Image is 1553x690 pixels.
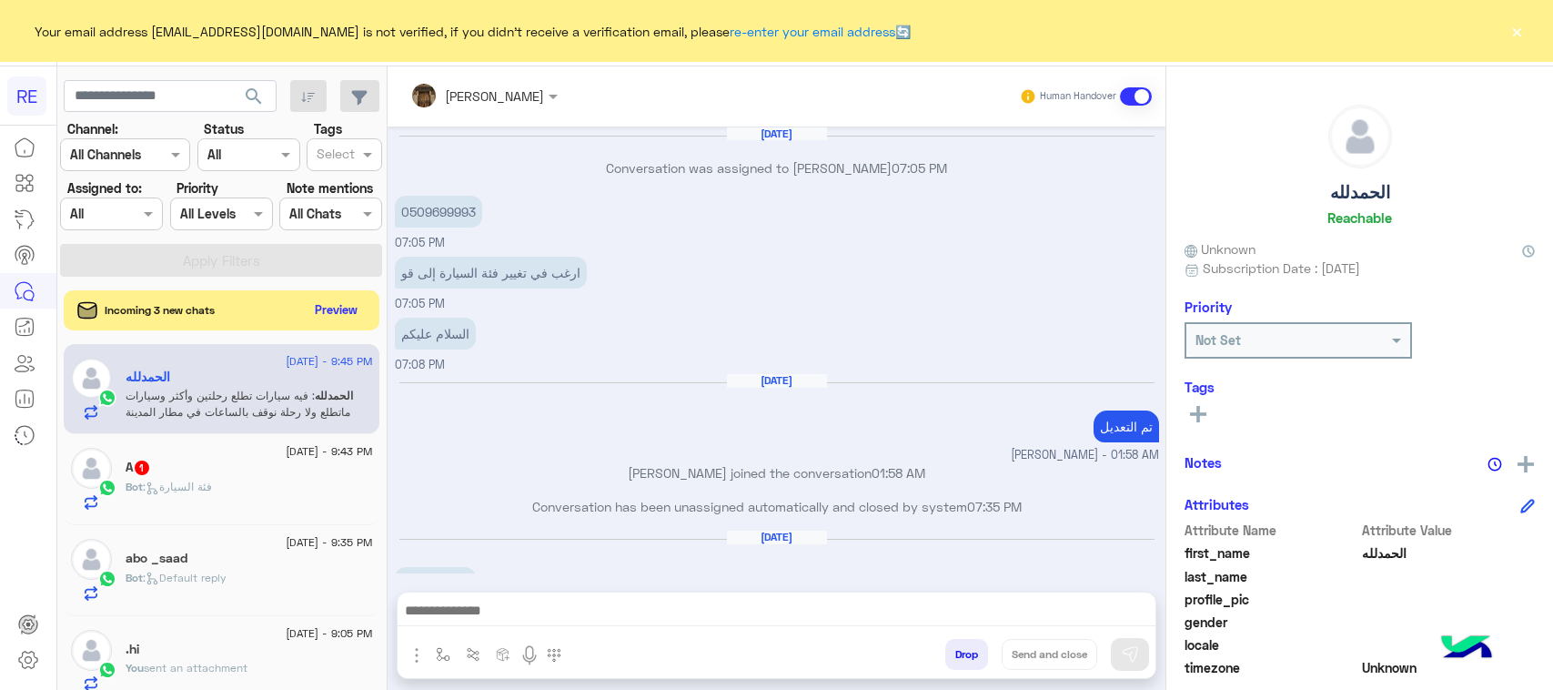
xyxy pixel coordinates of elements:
[945,639,988,670] button: Drop
[1185,379,1535,395] h6: Tags
[1203,259,1360,278] span: Subscription Date : [DATE]
[1185,658,1358,677] span: timezone
[1011,447,1159,464] span: [PERSON_NAME] - 01:58 AM
[727,127,827,140] h6: [DATE]
[1362,543,1536,563] span: الحمدلله
[496,647,510,662] img: create order
[71,358,112,399] img: defaultAdmin.png
[314,144,355,167] div: Select
[308,297,366,323] button: Preview
[315,389,353,402] span: الحمدلله
[1185,454,1222,471] h6: Notes
[395,236,445,249] span: 07:05 PM
[135,461,149,475] span: 1
[1518,456,1534,472] img: add
[1362,521,1536,540] span: Attribute Value
[395,158,1159,178] p: Conversation was assigned to [PERSON_NAME]
[1185,635,1358,654] span: locale
[892,160,947,176] span: 07:05 PM
[1185,239,1256,259] span: Unknown
[1185,299,1232,315] h6: Priority
[126,551,187,566] h5: abo _saad
[1362,613,1536,632] span: null
[204,119,244,138] label: Status
[395,257,587,289] p: 16/8/2025, 7:05 PM
[436,647,450,662] img: select flow
[126,571,143,584] span: Bot
[126,460,151,475] h5: A
[1002,639,1097,670] button: Send and close
[395,463,1159,482] p: [PERSON_NAME] joined the conversation
[1487,457,1502,472] img: notes
[1362,658,1536,677] span: Unknown
[489,639,519,669] button: create order
[35,22,911,41] span: Your email address [EMAIL_ADDRESS][DOMAIN_NAME] is not verified, if you didn't receive a verifica...
[314,119,342,138] label: Tags
[176,178,218,198] label: Priority
[1185,521,1358,540] span: Attribute Name
[105,302,215,319] span: Incoming 3 new chats
[967,499,1022,514] span: 07:35 PM
[126,370,170,385] h5: الحمدلله
[286,443,372,460] span: [DATE] - 9:43 PM
[1185,613,1358,632] span: gender
[286,353,372,370] span: [DATE] - 9:45 PM
[1185,496,1249,512] h6: Attributes
[395,358,445,371] span: 07:08 PM
[126,480,143,493] span: Bot
[395,497,1159,516] p: Conversation has been unassigned automatically and closed by system
[232,80,277,119] button: search
[67,119,118,138] label: Channel:
[730,24,895,39] a: re-enter your email address
[60,244,382,277] button: Apply Filters
[1121,645,1139,664] img: send message
[1362,635,1536,654] span: null
[1327,209,1392,226] h6: Reachable
[1329,106,1391,167] img: defaultAdmin.png
[1185,590,1358,609] span: profile_pic
[1508,22,1526,40] button: ×
[459,639,489,669] button: Trigger scenario
[872,465,925,481] span: 01:58 AM
[1185,543,1358,563] span: first_name
[98,570,116,588] img: WhatsApp
[1185,567,1358,586] span: last_name
[144,661,247,675] span: sent an attachment
[126,661,144,675] span: You
[71,539,112,580] img: defaultAdmin.png
[1435,617,1498,681] img: hulul-logo.png
[98,479,116,497] img: WhatsApp
[71,448,112,489] img: defaultAdmin.png
[7,76,46,116] div: RE
[243,86,265,107] span: search
[143,571,227,584] span: : Default reply
[395,297,445,310] span: 07:05 PM
[98,661,116,679] img: WhatsApp
[67,178,142,198] label: Assigned to:
[466,647,480,662] img: Trigger scenario
[287,178,373,198] label: Note mentions
[727,374,827,387] h6: [DATE]
[286,534,372,551] span: [DATE] - 9:35 PM
[126,389,350,419] span: فيه سيارات تطلع رحلتين وأكثر وسيارات ماتطلع ولا رحلة نوقف بالساعات في مطار المدينة
[286,625,372,642] span: [DATE] - 9:05 PM
[126,642,139,657] h5: .hi
[395,196,482,228] p: 16/8/2025, 7:05 PM
[1040,89,1116,104] small: Human Handover
[1330,182,1390,203] h5: الحمدلله
[395,318,476,350] p: 16/8/2025, 7:08 PM
[727,531,827,543] h6: [DATE]
[1094,411,1159,442] p: 17/8/2025, 1:58 AM
[98,389,116,407] img: WhatsApp
[406,644,428,666] img: send attachment
[395,567,476,599] p: 10/9/2025, 4:41 AM
[71,630,112,671] img: defaultAdmin.png
[143,480,212,493] span: : فئة السيارة
[429,639,459,669] button: select flow
[547,648,561,663] img: make a call
[519,644,540,666] img: send voice note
